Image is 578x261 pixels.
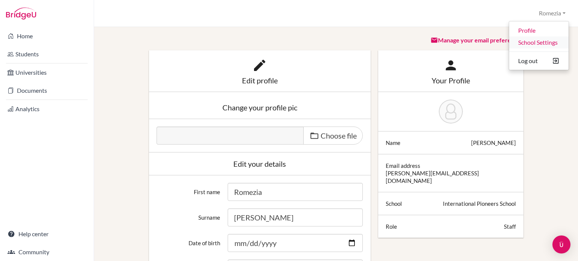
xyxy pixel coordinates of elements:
[6,8,36,20] img: Bridge-U
[2,101,92,116] a: Analytics
[2,29,92,44] a: Home
[509,36,569,48] a: School Settings
[386,200,402,207] div: School
[386,77,516,84] div: Your Profile
[443,200,516,207] div: International Pioneers School
[386,169,516,184] div: [PERSON_NAME][EMAIL_ADDRESS][DOMAIN_NAME]
[509,21,569,70] ul: Romezia
[430,36,523,44] a: Manage your email preferences
[2,47,92,62] a: Students
[2,65,92,80] a: Universities
[157,77,363,84] div: Edit profile
[471,139,516,146] div: [PERSON_NAME]
[321,131,357,140] span: Choose file
[509,55,569,67] button: Log out
[2,226,92,241] a: Help center
[509,24,569,36] a: Profile
[535,6,569,20] button: Romezia
[157,160,363,167] div: Edit your details
[552,235,570,253] div: Open Intercom Messenger
[2,244,92,259] a: Community
[386,223,397,230] div: Role
[386,162,420,169] div: Email address
[153,183,224,196] label: First name
[504,223,516,230] div: Staff
[153,234,224,247] label: Date of birth
[157,104,363,111] div: Change your profile pic
[153,208,224,221] label: Surname
[439,100,463,124] img: Romezia Fernandez
[386,139,400,146] div: Name
[2,83,92,98] a: Documents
